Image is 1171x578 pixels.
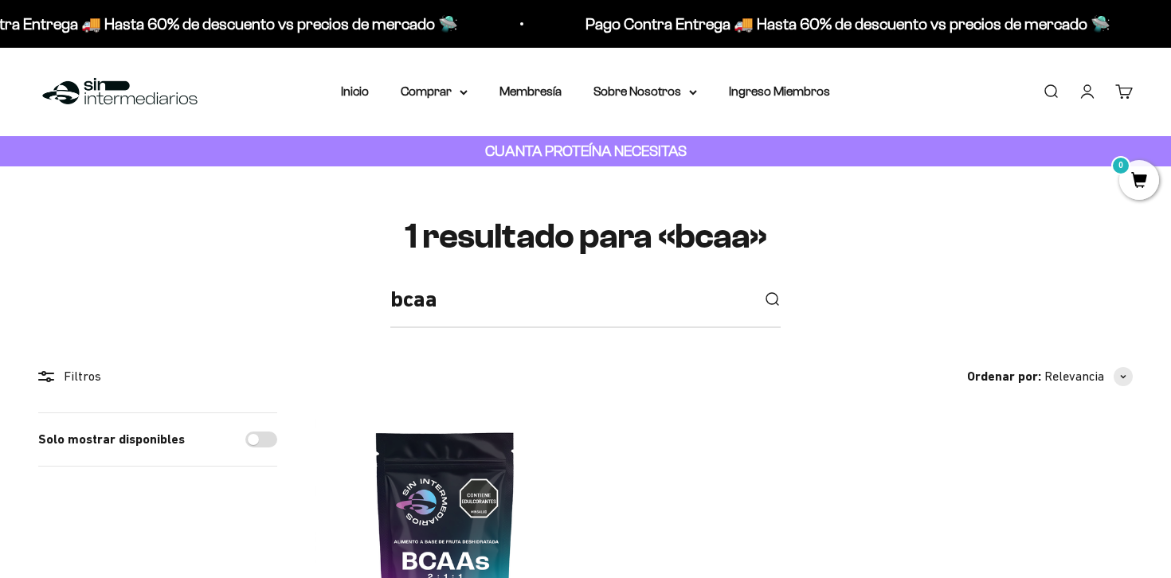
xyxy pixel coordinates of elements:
span: Ordenar por: [967,366,1041,387]
a: Membresía [499,84,562,98]
a: Inicio [341,84,369,98]
summary: Comprar [401,81,468,102]
p: Pago Contra Entrega 🚚 Hasta 60% de descuento vs precios de mercado 🛸 [585,11,1110,37]
div: Filtros [38,366,277,387]
button: Relevancia [1044,366,1133,387]
input: Buscar [390,282,750,318]
span: Relevancia [1044,366,1104,387]
strong: CUANTA PROTEÍNA NECESITAS [485,143,687,159]
label: Solo mostrar disponibles [38,429,185,450]
a: Ingreso Miembros [729,84,830,98]
mark: 0 [1111,156,1130,175]
a: 0 [1119,173,1159,190]
h1: 1 resultado para «bcaa» [38,217,1133,256]
summary: Sobre Nosotros [593,81,697,102]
